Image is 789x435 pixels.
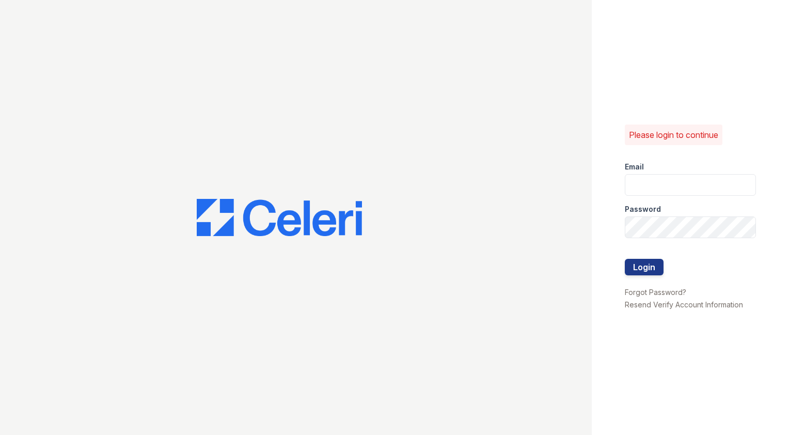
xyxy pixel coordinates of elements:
label: Email [625,162,644,172]
button: Login [625,259,664,275]
label: Password [625,204,661,214]
img: CE_Logo_Blue-a8612792a0a2168367f1c8372b55b34899dd931a85d93a1a3d3e32e68fde9ad4.png [197,199,362,236]
a: Forgot Password? [625,288,686,297]
p: Please login to continue [629,129,718,141]
a: Resend Verify Account Information [625,300,743,309]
